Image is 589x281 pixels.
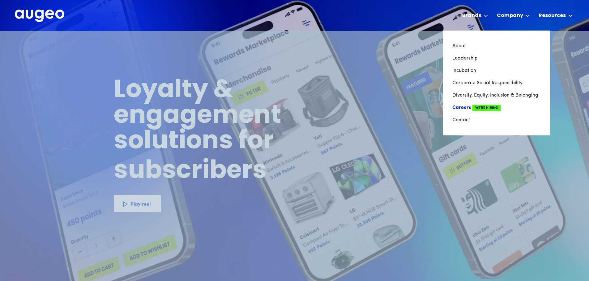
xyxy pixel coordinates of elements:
[452,114,541,126] a: Contact
[539,12,566,19] div: Resources
[452,77,541,89] a: Corporate Social Responsibility
[497,12,523,19] div: Company
[462,12,481,19] div: Brands
[452,89,541,101] a: Diversity, Equity, Inclusion & Belonging
[15,10,64,23] a: home
[443,31,550,135] nav: Company
[452,101,541,114] a: CareersWe're Hiring
[452,40,541,52] a: About
[452,52,541,64] a: Leadership
[15,10,64,22] img: Augeo's full logo in white.
[472,105,501,111] span: We're Hiring
[452,64,541,77] a: Incubation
